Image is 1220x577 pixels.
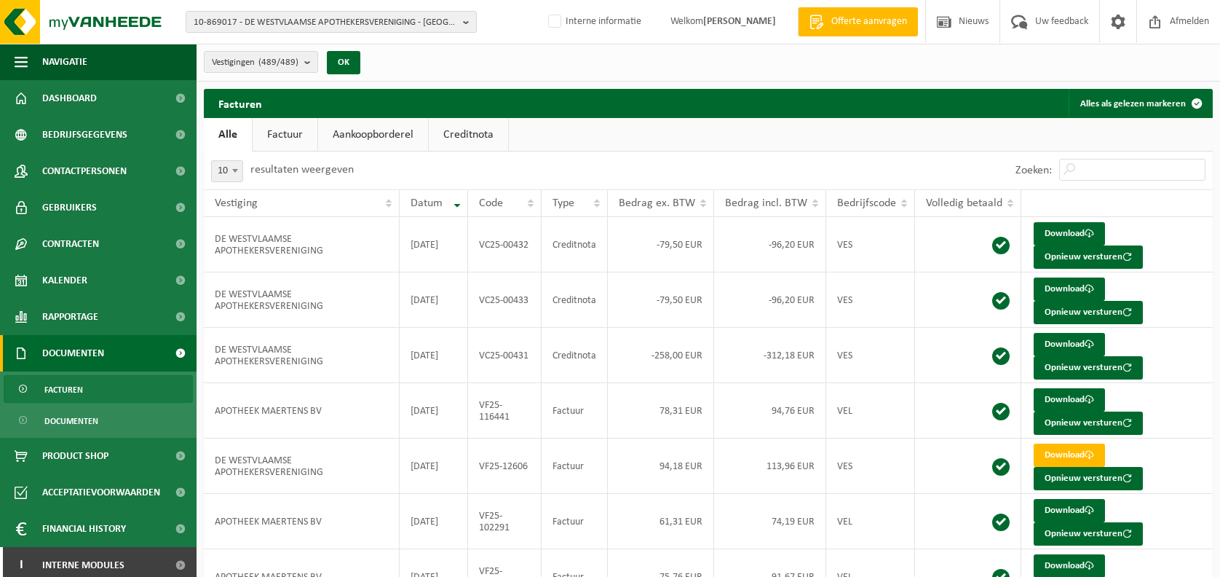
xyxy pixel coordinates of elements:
td: 61,31 EUR [608,494,714,549]
span: Bedrag ex. BTW [619,197,695,209]
span: Datum [411,197,443,209]
span: Rapportage [42,299,98,335]
td: [DATE] [400,494,468,549]
span: 10-869017 - DE WESTVLAAMSE APOTHEKERSVERENIGING - [GEOGRAPHIC_DATA] [194,12,457,34]
td: 94,18 EUR [608,439,714,494]
td: DE WESTVLAAMSE APOTHEKERSVERENIGING [204,217,400,272]
a: Creditnota [429,118,508,152]
span: Bedrag incl. BTW [725,197,807,209]
a: Facturen [4,375,193,403]
td: VES [826,439,915,494]
td: VC25-00432 [468,217,542,272]
a: Alle [204,118,252,152]
a: Download [1034,388,1105,412]
td: VES [826,272,915,328]
td: -258,00 EUR [608,328,714,383]
label: resultaten weergeven [250,164,354,176]
button: Opnieuw versturen [1034,412,1143,435]
td: 113,96 EUR [714,439,826,494]
span: Type [552,197,574,209]
button: Vestigingen(489/489) [204,51,318,73]
td: Factuur [542,439,608,494]
td: Creditnota [542,217,608,272]
label: Interne informatie [545,11,641,33]
span: Contracten [42,226,99,262]
span: Facturen [44,376,83,404]
span: Vestigingen [212,52,298,74]
button: 10-869017 - DE WESTVLAAMSE APOTHEKERSVERENIGING - [GEOGRAPHIC_DATA] [186,11,477,33]
span: Financial History [42,511,126,547]
td: VEL [826,383,915,439]
td: [DATE] [400,217,468,272]
span: Code [479,197,503,209]
span: Kalender [42,262,87,299]
td: VF25-116441 [468,383,542,439]
button: Opnieuw versturen [1034,467,1143,490]
span: Bedrijfsgegevens [42,117,127,153]
td: VF25-12606 [468,439,542,494]
span: Navigatie [42,44,87,80]
td: Factuur [542,383,608,439]
td: 94,76 EUR [714,383,826,439]
td: DE WESTVLAAMSE APOTHEKERSVERENIGING [204,328,400,383]
td: -79,50 EUR [608,217,714,272]
td: VC25-00433 [468,272,542,328]
button: Opnieuw versturen [1034,522,1143,546]
a: Download [1034,444,1105,467]
span: Vestiging [215,197,258,209]
span: Acceptatievoorwaarden [42,474,160,511]
td: [DATE] [400,272,468,328]
span: Documenten [44,407,98,435]
td: -79,50 EUR [608,272,714,328]
span: Contactpersonen [42,153,127,189]
td: -312,18 EUR [714,328,826,383]
td: VES [826,217,915,272]
span: Documenten [42,335,104,372]
span: Volledig betaald [926,197,1002,209]
td: Creditnota [542,328,608,383]
td: DE WESTVLAAMSE APOTHEKERSVERENIGING [204,439,400,494]
button: Alles als gelezen markeren [1069,89,1211,118]
button: Opnieuw versturen [1034,301,1143,324]
td: [DATE] [400,439,468,494]
td: VES [826,328,915,383]
a: Documenten [4,407,193,434]
span: 10 [211,160,243,182]
button: OK [327,51,360,74]
span: Dashboard [42,80,97,117]
a: Factuur [253,118,317,152]
td: 78,31 EUR [608,383,714,439]
span: Offerte aanvragen [828,15,911,29]
td: APOTHEEK MAERTENS BV [204,383,400,439]
a: Download [1034,222,1105,246]
td: Factuur [542,494,608,549]
span: Gebruikers [42,189,97,226]
td: Creditnota [542,272,608,328]
span: Product Shop [42,438,108,474]
a: Offerte aanvragen [798,7,918,36]
td: 74,19 EUR [714,494,826,549]
h2: Facturen [204,89,277,117]
a: Download [1034,278,1105,301]
span: 10 [212,161,242,181]
span: Bedrijfscode [837,197,896,209]
td: VC25-00431 [468,328,542,383]
td: [DATE] [400,328,468,383]
button: Opnieuw versturen [1034,246,1143,269]
a: Download [1034,499,1105,522]
td: APOTHEEK MAERTENS BV [204,494,400,549]
button: Opnieuw versturen [1034,356,1143,380]
td: [DATE] [400,383,468,439]
td: DE WESTVLAAMSE APOTHEKERSVERENIGING [204,272,400,328]
td: VEL [826,494,915,549]
a: Download [1034,333,1105,356]
label: Zoeken: [1015,165,1052,176]
strong: [PERSON_NAME] [703,16,776,27]
count: (489/489) [258,58,298,67]
td: -96,20 EUR [714,272,826,328]
a: Aankoopborderel [318,118,428,152]
td: VF25-102291 [468,494,542,549]
td: -96,20 EUR [714,217,826,272]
